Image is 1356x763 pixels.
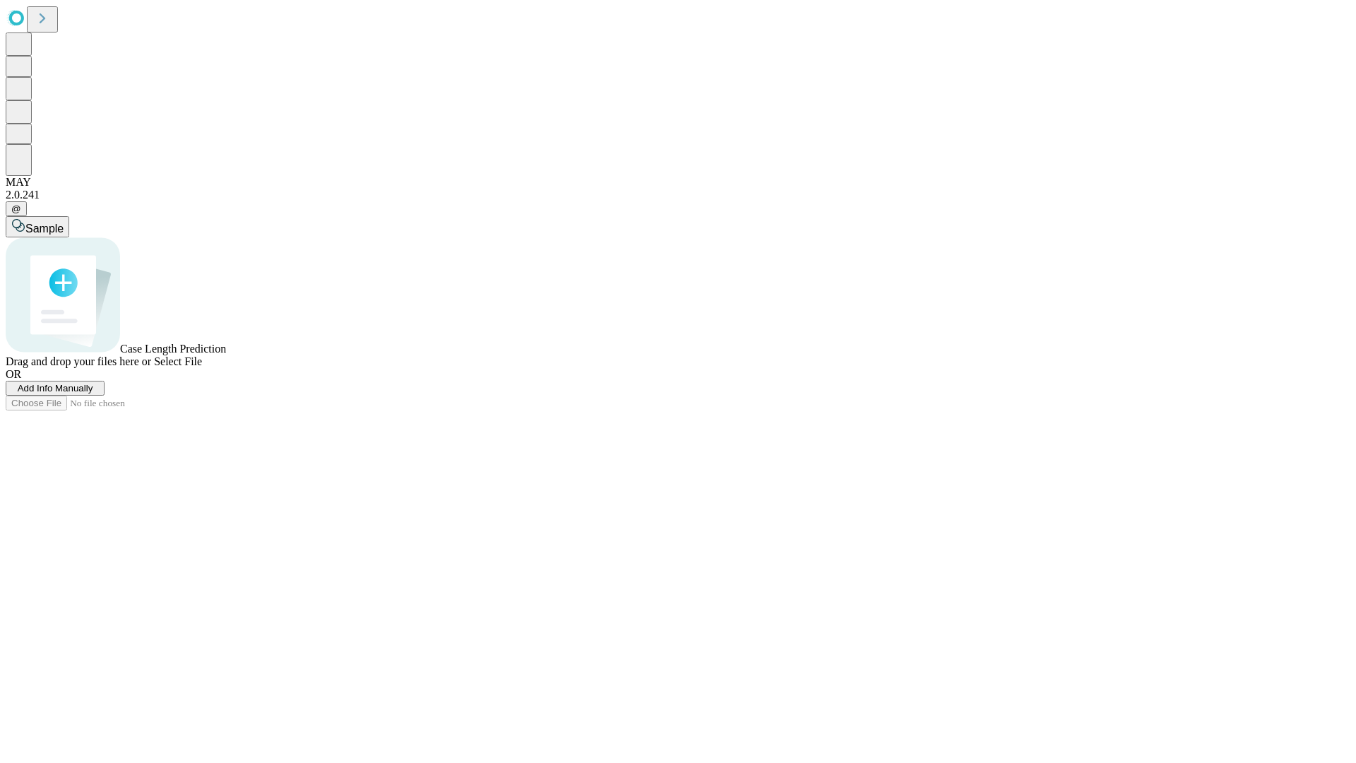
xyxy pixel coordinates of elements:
div: MAY [6,176,1350,189]
button: @ [6,201,27,216]
span: OR [6,368,21,380]
button: Sample [6,216,69,237]
span: Case Length Prediction [120,343,226,355]
span: Drag and drop your files here or [6,355,151,367]
span: Select File [154,355,202,367]
span: Add Info Manually [18,383,93,394]
span: Sample [25,223,64,235]
span: @ [11,203,21,214]
button: Add Info Manually [6,381,105,396]
div: 2.0.241 [6,189,1350,201]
